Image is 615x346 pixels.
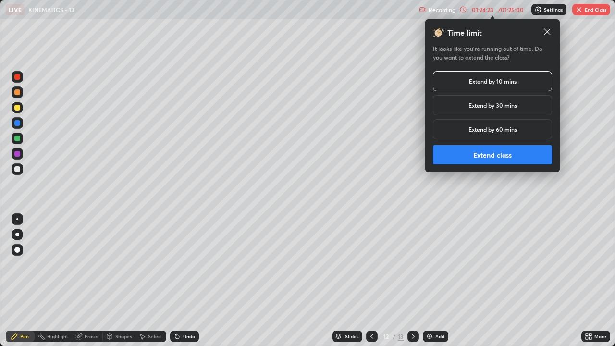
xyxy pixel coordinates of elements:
[433,145,552,164] button: Extend class
[426,333,433,340] img: add-slide-button
[47,334,68,339] div: Highlight
[183,334,195,339] div: Undo
[20,334,29,339] div: Pen
[447,27,482,38] h3: Time limit
[496,7,526,12] div: / 01:25:00
[468,125,517,134] h5: Extend by 60 mins
[594,334,606,339] div: More
[572,4,610,15] button: End Class
[381,334,391,339] div: 12
[435,334,444,339] div: Add
[468,101,517,110] h5: Extend by 30 mins
[469,7,496,12] div: 01:24:23
[398,332,404,341] div: 13
[544,7,563,12] p: Settings
[419,6,427,13] img: recording.375f2c34.svg
[85,334,99,339] div: Eraser
[345,334,358,339] div: Slides
[9,6,22,13] p: LIVE
[575,6,583,13] img: end-class-cross
[115,334,132,339] div: Shapes
[393,334,396,339] div: /
[433,44,552,62] h5: It looks like you’re running out of time. Do you want to extend the class?
[534,6,542,13] img: class-settings-icons
[469,77,517,86] h5: Extend by 10 mins
[429,6,455,13] p: Recording
[28,6,74,13] p: KINEMATICS - 13
[148,334,162,339] div: Select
